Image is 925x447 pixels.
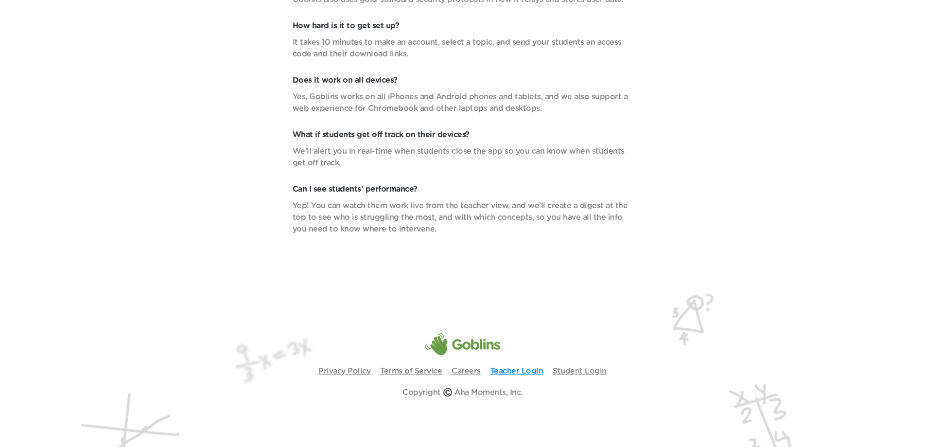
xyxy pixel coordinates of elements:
[293,36,633,60] p: It takes 10 minutes to make an account, select a topic, and send your students an access code and...
[553,367,607,375] a: Student Login
[293,20,633,32] p: How hard is it to get set up?
[293,145,633,169] p: We’ll alert you in real-time when students close the app so you can know when students get off tr...
[293,129,633,141] p: What if students get off track on their devices?
[293,91,633,114] p: Yes, Goblins works on all iPhones and Android phones and tablets, and we also support a web exper...
[318,367,370,375] a: Privacy Policy
[380,367,442,375] a: Terms of Service
[452,367,481,375] a: Careers
[402,387,523,398] p: Copyright ©️ Aha Moments, Inc.
[490,367,543,375] a: Teacher Login
[293,74,633,86] p: Does it work on all devices?
[293,200,633,235] p: Yep! You can watch them work live from the teacher view, and we’ll create a digest at the top to ...
[293,183,633,195] p: Can I see students’ performance?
